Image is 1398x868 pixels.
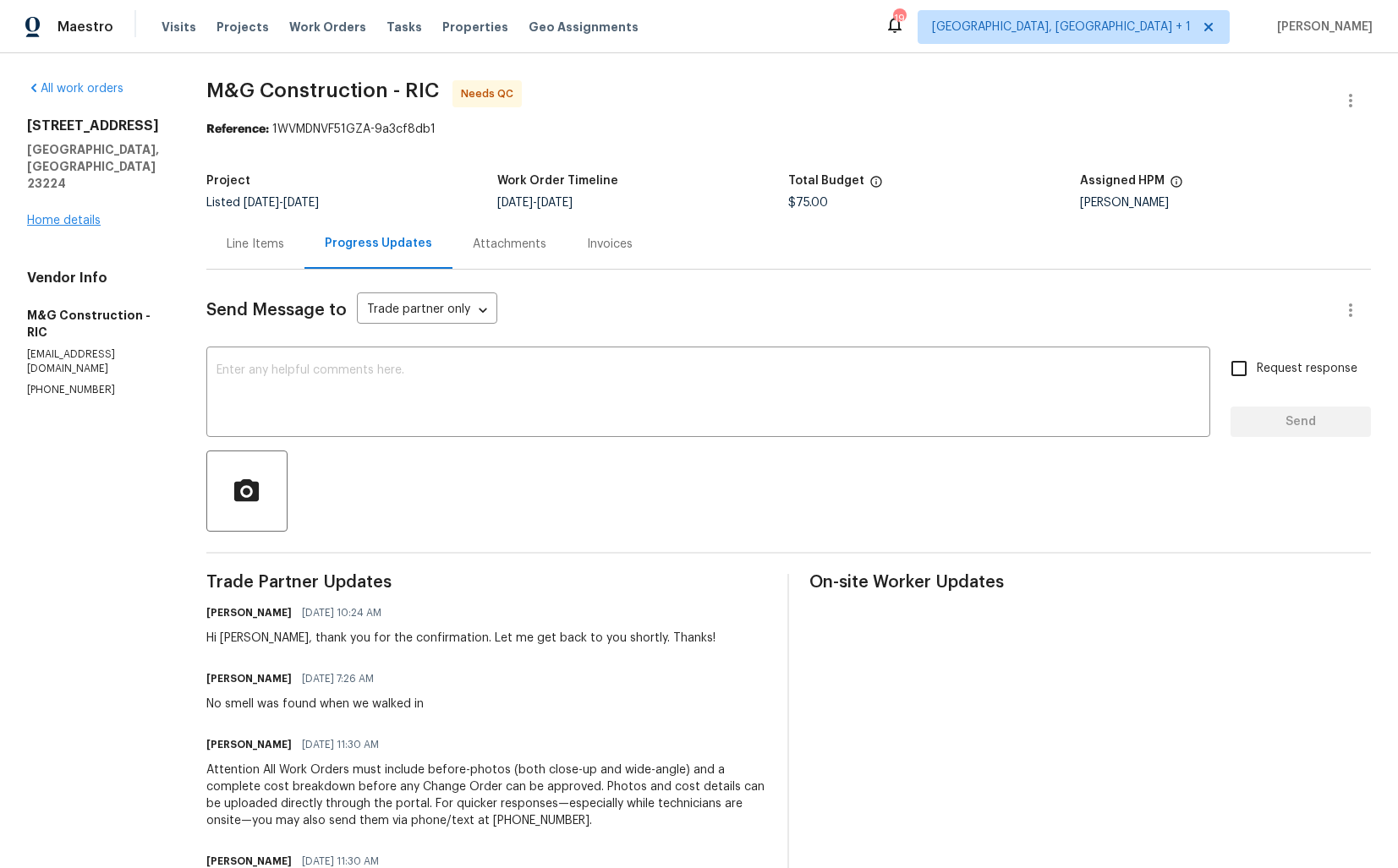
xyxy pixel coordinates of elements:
div: 19 [893,10,905,27]
span: Tasks [387,21,422,33]
h5: Assigned HPM [1080,175,1165,187]
div: Progress Updates [325,235,432,252]
span: M&G Construction - RIC [206,80,439,101]
span: Request response [1257,360,1357,378]
h5: Work Order Timeline [497,175,618,187]
span: [DATE] 11:30 AM [302,736,379,753]
div: Hi [PERSON_NAME], thank you for the confirmation. Let me get back to you shortly. Thanks! [206,630,715,647]
p: [EMAIL_ADDRESS][DOMAIN_NAME] [27,347,166,376]
span: Work Orders [289,19,366,35]
span: Listed [206,197,319,209]
span: Needs QC [461,85,520,102]
a: Home details [27,215,101,227]
span: [DATE] [497,197,533,209]
b: Reference: [206,123,269,135]
span: [PERSON_NAME] [1270,19,1373,35]
span: Visits [162,19,196,35]
span: Maestro [58,19,113,35]
span: The hpm assigned to this work order. [1170,175,1183,197]
div: Attachments [473,236,546,253]
h5: Project [206,175,250,187]
div: No smell was found when we walked in [206,696,424,712]
div: Line Items [227,236,284,253]
p: [PHONE_NUMBER] [27,383,166,397]
div: 1WVMDNVF51GZA-9a3cf8db1 [206,121,1371,138]
span: $75.00 [788,197,828,209]
h5: Total Budget [788,175,864,187]
span: [GEOGRAPHIC_DATA], [GEOGRAPHIC_DATA] + 1 [932,19,1191,35]
span: Properties [442,19,508,35]
span: [DATE] [537,197,573,209]
span: [DATE] 10:24 AM [302,604,381,621]
h5: [GEOGRAPHIC_DATA], [GEOGRAPHIC_DATA] 23224 [27,141,166,192]
div: Attention All Work Orders must include before-photos (both close-up and wide-angle) and a complet... [206,762,768,829]
span: - [497,197,573,209]
span: Projects [217,19,269,35]
a: All work orders [27,83,123,95]
span: Geo Assignments [529,19,639,35]
div: Trade partner only [357,297,497,325]
span: [DATE] [283,197,319,209]
h6: [PERSON_NAME] [206,604,292,621]
h2: [STREET_ADDRESS] [27,117,166,134]
span: [DATE] [244,197,279,209]
span: Send Message to [206,302,347,319]
h5: M&G Construction - RIC [27,307,166,341]
div: Invoices [587,236,633,253]
span: Trade Partner Updates [206,574,768,591]
div: [PERSON_NAME] [1080,197,1371,209]
h4: Vendor Info [27,270,166,287]
span: [DATE] 7:26 AM [302,670,374,687]
span: The total cost of line items that have been proposed by Opendoor. This sum includes line items th... [869,175,883,197]
h6: [PERSON_NAME] [206,670,292,687]
h6: [PERSON_NAME] [206,736,292,753]
span: - [244,197,319,209]
span: On-site Worker Updates [809,574,1371,591]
